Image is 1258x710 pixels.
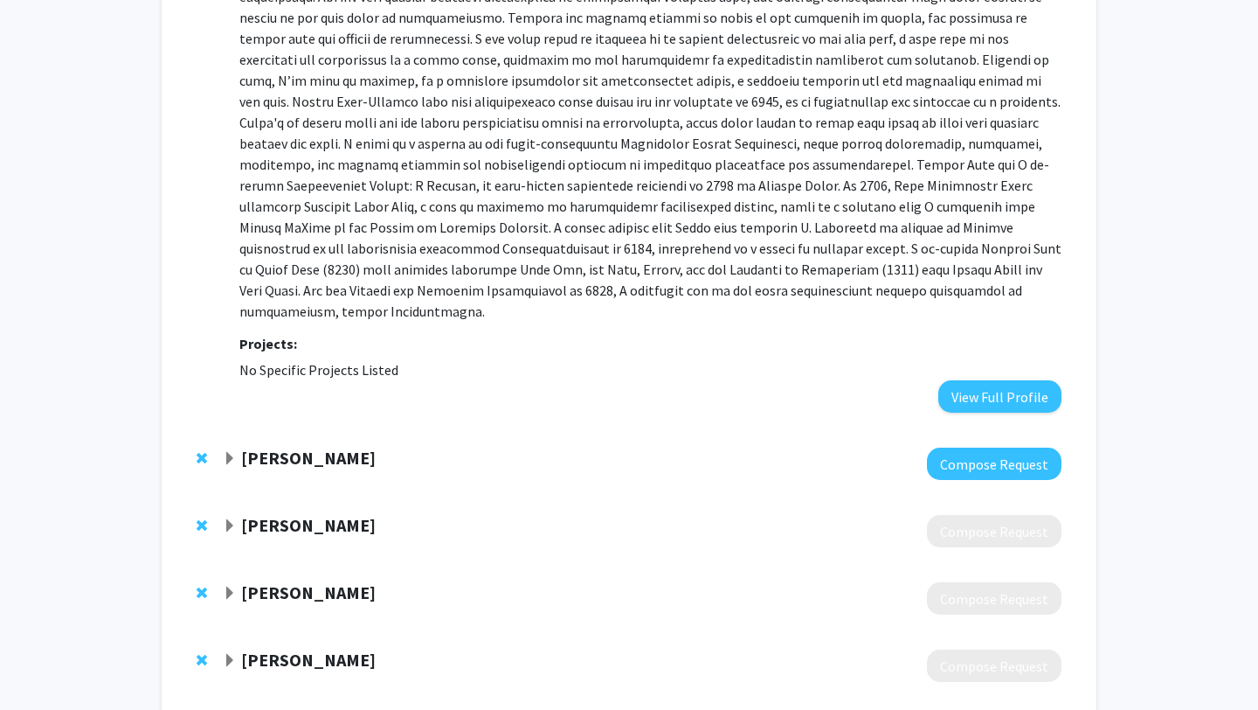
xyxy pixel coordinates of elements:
[927,650,1061,682] button: Compose Request to Joel Le Bon
[197,451,207,465] span: Remove Walaa Garoot from bookmarks
[239,361,398,379] span: No Specific Projects Listed
[241,581,376,603] strong: [PERSON_NAME]
[927,515,1061,547] button: Compose Request to Graeme Warren
[197,586,207,600] span: Remove Ning Li from bookmarks
[938,380,1061,413] button: View Full Profile
[223,654,237,668] span: Expand Joel Le Bon Bookmark
[239,335,297,352] strong: Projects:
[13,631,74,697] iframe: Chat
[927,448,1061,480] button: Compose Request to Walaa Garoot
[241,649,376,671] strong: [PERSON_NAME]
[223,587,237,601] span: Expand Ning Li Bookmark
[223,452,237,466] span: Expand Walaa Garoot Bookmark
[223,519,237,533] span: Expand Graeme Warren Bookmark
[241,514,376,536] strong: [PERSON_NAME]
[927,582,1061,615] button: Compose Request to Ning Li
[241,447,376,469] strong: [PERSON_NAME]
[197,519,207,532] span: Remove Graeme Warren from bookmarks
[197,653,207,667] span: Remove Joel Le Bon from bookmarks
